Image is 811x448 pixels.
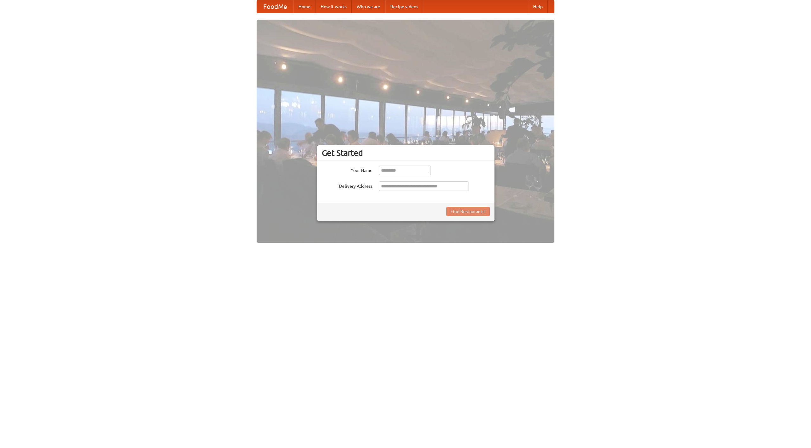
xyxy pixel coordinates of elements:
a: Who we are [352,0,385,13]
label: Your Name [322,166,373,174]
label: Delivery Address [322,181,373,189]
a: Recipe videos [385,0,423,13]
button: Find Restaurants! [446,207,490,216]
a: FoodMe [257,0,293,13]
a: Home [293,0,316,13]
h3: Get Started [322,148,490,158]
a: How it works [316,0,352,13]
a: Help [528,0,548,13]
